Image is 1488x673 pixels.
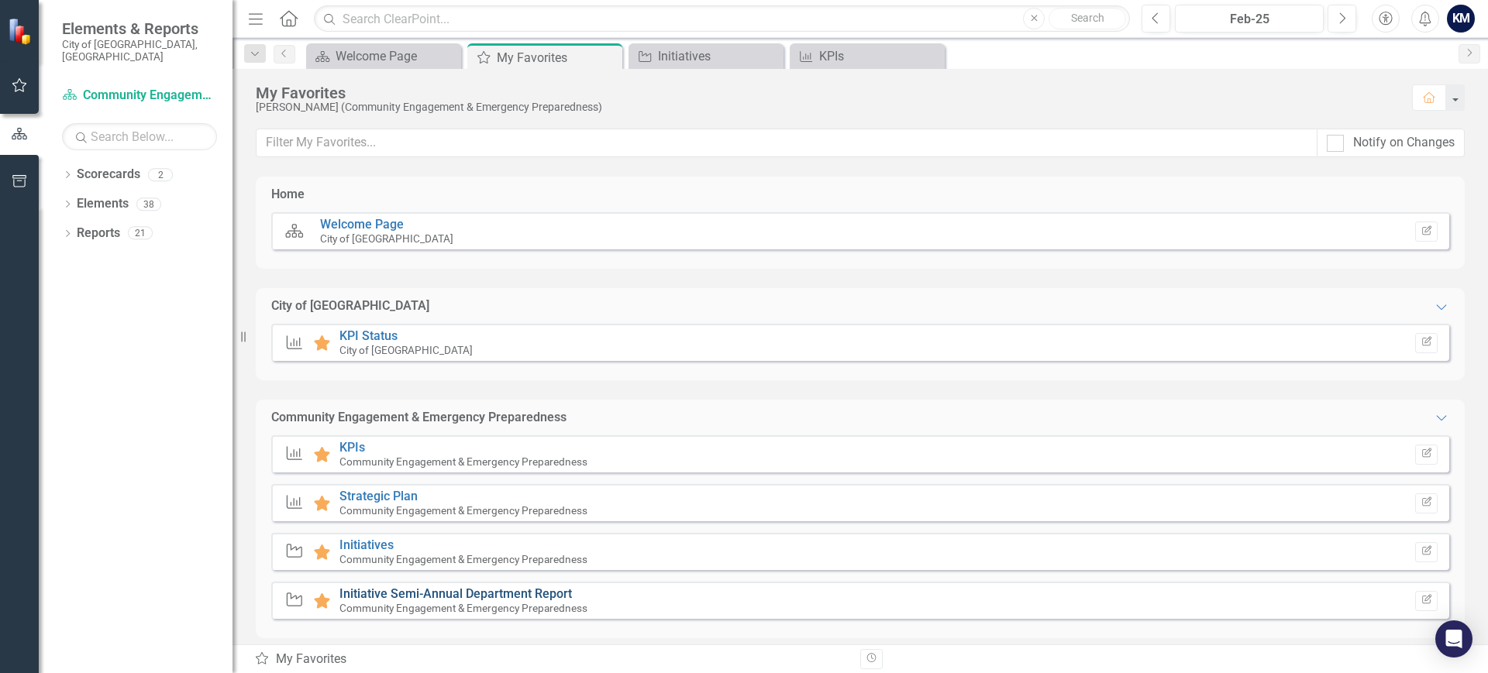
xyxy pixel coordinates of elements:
button: KM [1447,5,1475,33]
div: Feb-25 [1180,10,1318,29]
div: Notify on Changes [1353,134,1455,152]
div: Open Intercom Messenger [1435,620,1472,658]
small: Community Engagement & Emergency Preparedness [339,602,587,614]
small: Community Engagement & Emergency Preparedness [339,553,587,565]
div: Home [271,186,305,204]
span: Elements & Reports [62,19,217,38]
a: Initiatives [339,537,394,552]
img: ClearPoint Strategy [8,18,35,45]
a: Welcome Page [320,217,404,232]
div: My Favorites [256,84,1397,101]
button: Feb-25 [1175,5,1324,33]
small: Community Engagement & Emergency Preparedness [339,455,587,468]
div: 2 [148,168,173,181]
a: KPI Status [339,328,398,343]
button: Search [1049,8,1126,29]
a: Reports [77,225,120,242]
small: City of [GEOGRAPHIC_DATA] [339,344,473,356]
a: Initiatives [632,46,780,66]
a: Initiative Semi-Annual Department Report [339,586,572,601]
small: City of [GEOGRAPHIC_DATA] [320,232,453,245]
div: KPIs [819,46,941,66]
button: Set Home Page [1415,221,1438,242]
div: 38 [136,197,161,211]
div: Community Engagement & Emergency Preparedness [271,409,567,427]
div: My Favorites [497,48,618,67]
small: Community Engagement & Emergency Preparedness [339,504,587,517]
a: Welcome Page [310,46,457,66]
div: 21 [128,227,153,240]
small: City of [GEOGRAPHIC_DATA], [GEOGRAPHIC_DATA] [62,38,217,64]
a: Community Engagement & Emergency Preparedness [62,87,217,105]
input: Filter My Favorites... [256,129,1317,157]
a: Strategic Plan [339,489,418,503]
input: Search Below... [62,123,217,150]
span: Search [1071,12,1104,24]
input: Search ClearPoint... [314,5,1130,33]
div: My Favorites [254,651,849,668]
div: City of [GEOGRAPHIC_DATA] [271,297,429,315]
div: Initiatives [658,46,780,66]
div: Welcome Page [336,46,457,66]
a: Elements [77,195,129,213]
div: [PERSON_NAME] (Community Engagement & Emergency Preparedness) [256,101,1397,113]
a: KPIs [339,440,365,455]
a: Scorecards [77,166,140,184]
a: KPIs [794,46,941,66]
